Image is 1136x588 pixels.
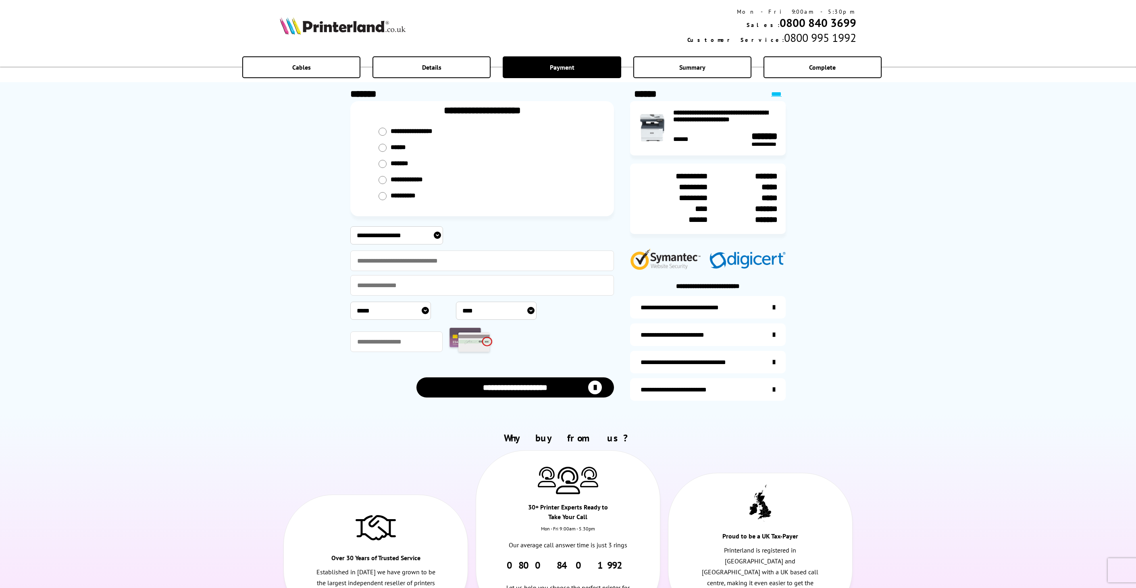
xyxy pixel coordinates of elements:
a: additional-cables [630,351,786,373]
span: Customer Service: [687,36,784,43]
p: Our average call answer time is just 3 rings [504,540,632,551]
img: UK tax payer [749,484,771,522]
a: 0800 840 3699 [780,15,856,30]
img: Printer Experts [556,467,580,495]
span: Complete [809,63,836,71]
a: additional-ink [630,296,786,319]
span: Sales: [747,21,780,29]
span: 0800 995 1992 [784,30,856,45]
div: 30+ Printer Experts Ready to Take Your Call [522,502,614,526]
span: Summary [679,63,705,71]
div: Mon - Fri 9:00am - 5:30pm [687,8,856,15]
img: Printer Experts [580,467,598,487]
span: Cables [292,63,311,71]
div: Over 30 Years of Trusted Service [330,553,422,567]
h2: Why buy from us? [280,432,857,444]
span: Details [422,63,441,71]
div: Mon - Fri 9:00am - 5.30pm [476,526,660,540]
a: items-arrive [630,323,786,346]
a: secure-website [630,378,786,401]
img: Printer Experts [538,467,556,487]
a: 0800 840 1992 [507,559,629,571]
img: Printerland Logo [280,17,406,35]
span: Payment [550,63,574,71]
div: Proud to be a UK Tax-Payer [714,531,806,545]
img: Trusted Service [356,511,396,543]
